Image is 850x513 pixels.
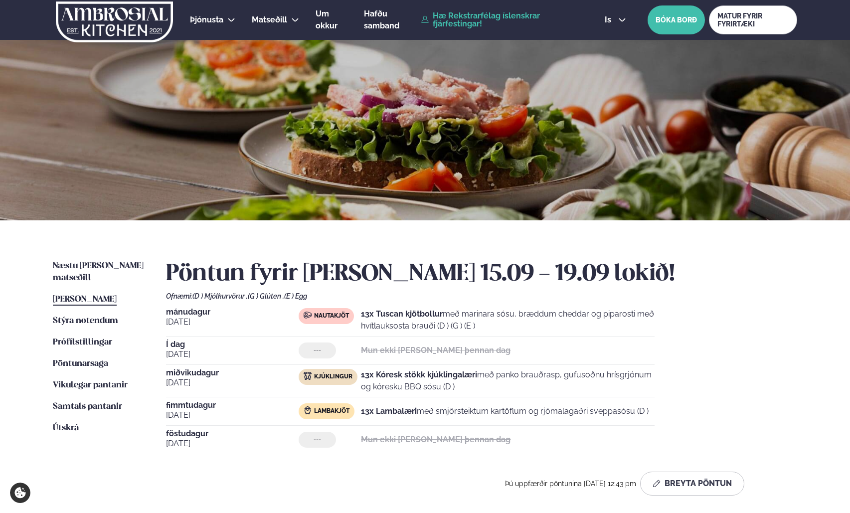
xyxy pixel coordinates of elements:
[252,14,287,26] a: Matseðill
[166,348,299,360] span: [DATE]
[605,16,614,24] span: is
[314,346,321,354] span: ---
[53,294,117,306] a: [PERSON_NAME]
[316,9,338,30] span: Um okkur
[53,424,79,432] span: Útskrá
[166,377,299,389] span: [DATE]
[166,369,299,377] span: miðvikudagur
[53,358,108,370] a: Pöntunarsaga
[304,406,312,414] img: Lamb.svg
[640,472,744,496] button: Breyta Pöntun
[53,401,122,413] a: Samtals pantanir
[364,9,399,30] span: Hafðu samband
[166,409,299,421] span: [DATE]
[53,315,118,327] a: Stýra notendum
[53,402,122,411] span: Samtals pantanir
[53,381,128,389] span: Vikulegar pantanir
[53,262,144,282] span: Næstu [PERSON_NAME] matseðill
[597,16,634,24] button: is
[166,438,299,450] span: [DATE]
[10,483,30,503] a: Cookie settings
[53,295,117,304] span: [PERSON_NAME]
[166,292,797,300] div: Ofnæmi:
[314,312,349,320] span: Nautakjöt
[361,309,443,319] strong: 13x Tuscan kjötbollur
[316,8,347,32] a: Um okkur
[361,435,510,444] strong: Mun ekki [PERSON_NAME] þennan dag
[248,292,284,300] span: (G ) Glúten ,
[364,8,416,32] a: Hafðu samband
[166,430,299,438] span: föstudagur
[648,5,705,34] button: BÓKA BORÐ
[505,480,636,488] span: Þú uppfærðir pöntunina [DATE] 12:43 pm
[55,1,174,42] img: logo
[53,379,128,391] a: Vikulegar pantanir
[53,359,108,368] span: Pöntunarsaga
[421,12,581,28] a: Hæ Rekstrarfélag íslenskrar fjárfestingar!
[166,341,299,348] span: Í dag
[361,370,477,379] strong: 13x Kóresk stökk kjúklingalæri
[166,260,797,288] h2: Pöntun fyrir [PERSON_NAME] 15.09 - 19.09 lokið!
[166,308,299,316] span: mánudagur
[361,405,649,417] p: með smjörsteiktum kartöflum og rjómalagaðri sveppasósu (D )
[284,292,307,300] span: (E ) Egg
[252,15,287,24] span: Matseðill
[361,406,417,416] strong: 13x Lambalæri
[166,401,299,409] span: fimmtudagur
[361,308,655,332] p: með marinara sósu, bræddum cheddar og piparosti með hvítlauksosta brauði (D ) (G ) (E )
[53,422,79,434] a: Útskrá
[190,14,223,26] a: Þjónusta
[53,317,118,325] span: Stýra notendum
[53,338,112,346] span: Prófílstillingar
[361,369,655,393] p: með panko brauðrasp, gufusoðnu hrísgrjónum og kóresku BBQ sósu (D )
[304,311,312,319] img: beef.svg
[314,373,352,381] span: Kjúklingur
[304,372,312,380] img: chicken.svg
[709,5,797,34] a: MATUR FYRIR FYRIRTÆKI
[361,345,510,355] strong: Mun ekki [PERSON_NAME] þennan dag
[314,407,349,415] span: Lambakjöt
[190,15,223,24] span: Þjónusta
[192,292,248,300] span: (D ) Mjólkurvörur ,
[166,316,299,328] span: [DATE]
[53,260,146,284] a: Næstu [PERSON_NAME] matseðill
[314,436,321,444] span: ---
[53,337,112,348] a: Prófílstillingar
